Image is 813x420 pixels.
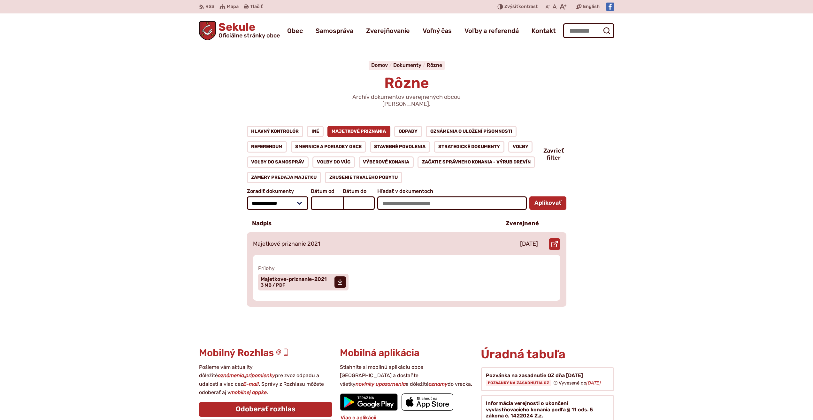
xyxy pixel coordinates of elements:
strong: oznámenia [218,372,244,378]
a: Majetkové priznania [327,126,391,137]
a: Kontakt [532,22,556,40]
a: Samospráva [316,22,353,40]
a: Dokumenty [393,62,427,68]
img: Prejsť na mobilnú aplikáciu Sekule v službe Google Play [340,393,398,411]
a: Domov [371,62,393,68]
button: Aplikovať [529,196,566,210]
h3: Mobilná aplikácia [340,348,473,358]
span: Zvýšiť [504,4,518,9]
a: Výberové konania [359,156,414,168]
a: Stavebné povolenia [370,141,430,153]
span: Domov [371,62,388,68]
a: Iné [307,126,324,137]
span: Mapa [227,3,239,11]
strong: novinky [356,381,374,387]
a: Začatie správneho konania - výrub drevín [418,156,535,168]
a: Voľný čas [423,22,452,40]
span: Tlačiť [250,4,263,10]
a: Odpady [394,126,422,137]
span: Sekule [216,22,280,38]
p: [DATE] [520,241,538,248]
a: Majetkove-priznanie-2021 3 MB / PDF [258,274,349,290]
span: Zavrieť filter [543,147,564,161]
strong: mobilnej appke [230,389,267,395]
span: Hľadať v dokumentoch [377,188,526,194]
h2: Úradná tabuľa [481,348,614,361]
span: Majetkove-priznanie-2021 [261,277,327,282]
h3: Mobilný Rozhlas [199,348,332,358]
input: Dátum do [343,196,375,210]
a: Odoberať rozhlas [199,402,332,417]
input: Hľadať v dokumentoch [377,196,526,210]
a: English [582,3,601,11]
a: Voľby do VÚC [312,156,355,168]
input: Dátum od [311,196,343,210]
a: Smernice a poriadky obce [291,141,366,153]
span: Prílohy [258,265,555,271]
p: Stiahnite si mobilnú aplikáciu obce [GEOGRAPHIC_DATA] a dostaňte všetky , a dôležité do vrecka. [340,363,473,388]
span: Dátum od [311,188,343,194]
a: Rôzne [427,62,442,68]
a: Zámery predaja majetku [247,172,321,183]
strong: E-mail [243,381,259,387]
a: Voľby do samospráv [247,156,309,168]
a: Referendum [247,141,287,153]
p: Archív dokumentov uverejnených obcou [PERSON_NAME]. [330,94,483,107]
a: Obec [287,22,303,40]
a: Oznámenia o uložení písomnosti [426,126,517,137]
strong: upozornenia [376,381,406,387]
span: kontrast [504,4,538,10]
a: Zrušenie trvalého pobytu [325,172,402,183]
a: Voľby [508,141,533,153]
span: Oficiálne stránky obce [219,33,280,38]
a: Strategické dokumenty [434,141,504,153]
strong: oznamy [429,381,448,387]
a: Hlavný kontrolór [247,126,303,137]
img: Prejsť na domovskú stránku [199,21,216,40]
select: Zoradiť dokumenty [247,196,309,210]
span: Dokumenty [393,62,421,68]
p: Pošleme vám aktuality, dôležité , pre zvoz odpadu a udalosti a viac cez . Správy z Rozhlasu môžet... [199,363,332,397]
a: Voľby a referendá [464,22,519,40]
strong: pripomienky [245,372,275,378]
img: Prejsť na mobilnú aplikáciu Sekule v App Store [402,393,453,411]
span: RSS [205,3,214,11]
span: Dátum do [343,188,375,194]
span: Rôzne [384,74,429,92]
p: Nadpis [252,220,272,227]
a: Zverejňovanie [366,22,410,40]
span: 3 MB / PDF [261,282,285,288]
span: English [583,3,600,11]
button: Zavrieť filter [543,147,566,161]
img: Prejsť na Facebook stránku [606,3,614,11]
p: Majetkové priznanie 2021 [253,241,320,248]
p: Zverejnené [506,220,539,227]
a: Pozvánka na zasadnutie OZ dňa [DATE] Pozvánky na zasadnutia OZ Vyvesené do[DATE] [481,367,614,392]
span: Zoradiť dokumenty [247,188,309,194]
a: Logo Sekule, prejsť na domovskú stránku. [199,21,280,40]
